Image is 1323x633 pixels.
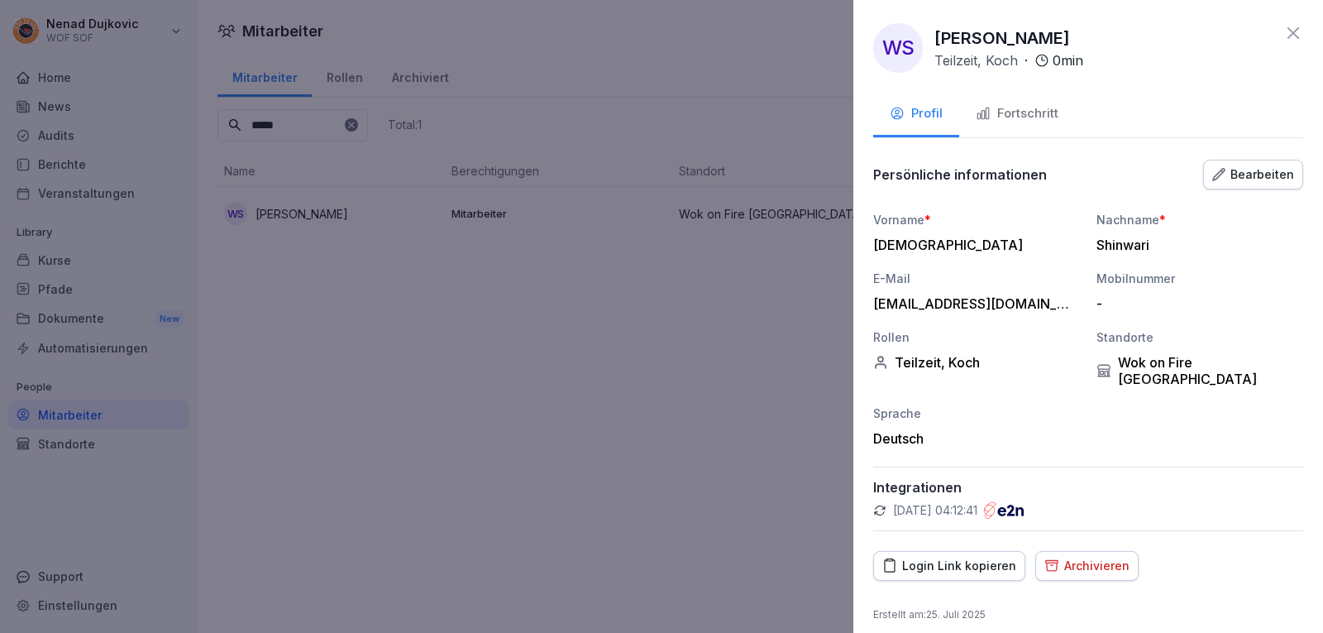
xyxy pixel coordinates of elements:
div: Fortschritt [976,104,1058,123]
div: [EMAIL_ADDRESS][DOMAIN_NAME] [873,295,1072,312]
p: 0 min [1053,50,1083,70]
div: Standorte [1096,328,1303,346]
div: Rollen [873,328,1080,346]
p: [PERSON_NAME] [934,26,1070,50]
p: Integrationen [873,479,1303,496]
button: Profil [873,93,959,137]
div: Teilzeit, Koch [873,354,1080,371]
div: Wok on Fire [GEOGRAPHIC_DATA] [1096,354,1303,387]
p: Erstellt am : 25. Juli 2025 [873,607,1303,622]
div: Archivieren [1044,557,1130,575]
p: Teilzeit, Koch [934,50,1018,70]
button: Fortschritt [959,93,1075,137]
button: Archivieren [1035,551,1139,581]
button: Bearbeiten [1203,160,1303,189]
p: Persönliche informationen [873,166,1047,183]
div: Bearbeiten [1212,165,1294,184]
div: Login Link kopieren [882,557,1016,575]
div: WS [873,23,923,73]
div: Profil [890,104,943,123]
div: Shinwari [1096,237,1295,253]
div: - [1096,295,1295,312]
img: e2n.png [984,502,1024,519]
div: Deutsch [873,430,1080,447]
div: Sprache [873,405,1080,422]
div: E-Mail [873,270,1080,287]
div: Nachname [1096,211,1303,228]
div: Mobilnummer [1096,270,1303,287]
div: · [934,50,1083,70]
p: [DATE] 04:12:41 [893,502,977,519]
div: Vorname [873,211,1080,228]
button: Login Link kopieren [873,551,1025,581]
div: [DEMOGRAPHIC_DATA] [873,237,1072,253]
